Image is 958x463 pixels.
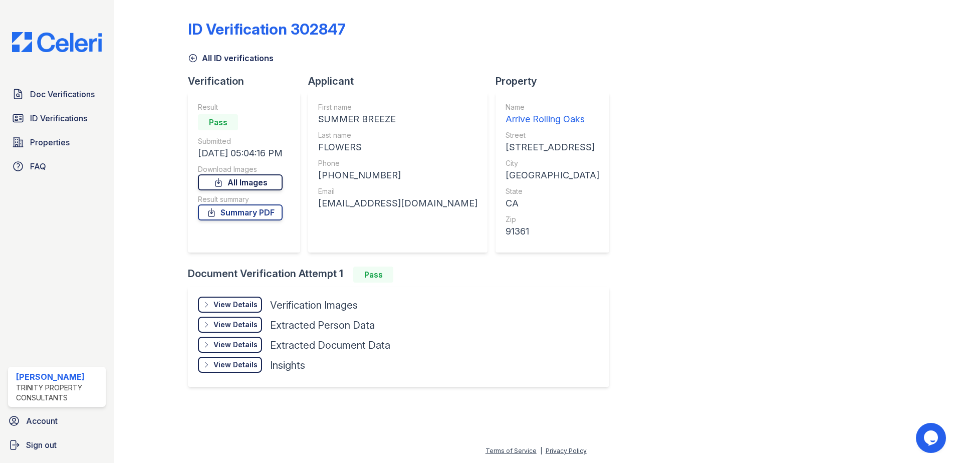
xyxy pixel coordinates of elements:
a: Terms of Service [486,447,537,454]
a: Properties [8,132,106,152]
div: [PERSON_NAME] [16,371,102,383]
a: Summary PDF [198,204,283,220]
a: Sign out [4,435,110,455]
div: View Details [213,340,258,350]
span: Sign out [26,439,57,451]
a: All Images [198,174,283,190]
div: Last name [318,130,477,140]
div: Result summary [198,194,283,204]
div: View Details [213,360,258,370]
div: Verification Images [270,298,358,312]
span: ID Verifications [30,112,87,124]
a: Doc Verifications [8,84,106,104]
div: View Details [213,320,258,330]
a: FAQ [8,156,106,176]
div: [PHONE_NUMBER] [318,168,477,182]
img: CE_Logo_Blue-a8612792a0a2168367f1c8372b55b34899dd931a85d93a1a3d3e32e68fde9ad4.png [4,32,110,52]
div: [DATE] 05:04:16 PM [198,146,283,160]
a: ID Verifications [8,108,106,128]
a: All ID verifications [188,52,274,64]
a: Privacy Policy [546,447,587,454]
div: Arrive Rolling Oaks [506,112,599,126]
div: Download Images [198,164,283,174]
div: SUMMER BREEZE [318,112,477,126]
div: First name [318,102,477,112]
div: Pass [198,114,238,130]
div: View Details [213,300,258,310]
div: Street [506,130,599,140]
div: Insights [270,358,305,372]
span: Account [26,415,58,427]
div: [STREET_ADDRESS] [506,140,599,154]
div: | [540,447,542,454]
span: FAQ [30,160,46,172]
div: Pass [353,267,393,283]
div: Submitted [198,136,283,146]
div: [GEOGRAPHIC_DATA] [506,168,599,182]
div: City [506,158,599,168]
iframe: chat widget [916,423,948,453]
div: FLOWERS [318,140,477,154]
div: ID Verification 302847 [188,20,346,38]
div: Result [198,102,283,112]
div: Zip [506,214,599,224]
div: Name [506,102,599,112]
div: 91361 [506,224,599,239]
div: Trinity Property Consultants [16,383,102,403]
a: Account [4,411,110,431]
div: Applicant [308,74,496,88]
div: Extracted Document Data [270,338,390,352]
span: Properties [30,136,70,148]
div: CA [506,196,599,210]
div: Verification [188,74,308,88]
div: Extracted Person Data [270,318,375,332]
div: Email [318,186,477,196]
div: Document Verification Attempt 1 [188,267,617,283]
div: Property [496,74,617,88]
div: Phone [318,158,477,168]
span: Doc Verifications [30,88,95,100]
div: State [506,186,599,196]
div: [EMAIL_ADDRESS][DOMAIN_NAME] [318,196,477,210]
a: Name Arrive Rolling Oaks [506,102,599,126]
